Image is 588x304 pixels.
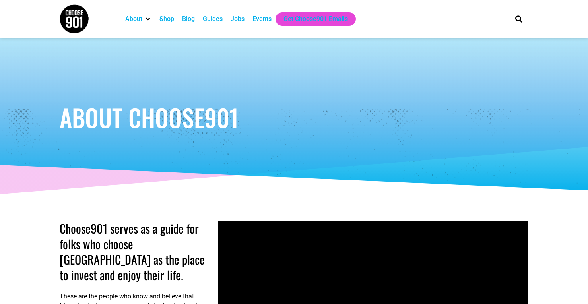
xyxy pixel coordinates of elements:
[231,14,245,24] a: Jobs
[252,14,272,24] a: Events
[182,14,195,24] a: Blog
[60,221,211,283] h2: Choose901 serves as a guide for folks who choose [GEOGRAPHIC_DATA] as the place to invest and enj...
[60,105,529,129] h1: About Choose901
[125,14,142,24] a: About
[203,14,223,24] a: Guides
[159,14,174,24] a: Shop
[512,12,525,25] div: Search
[121,12,501,26] nav: Main nav
[121,12,155,26] div: About
[283,14,348,24] a: Get Choose901 Emails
